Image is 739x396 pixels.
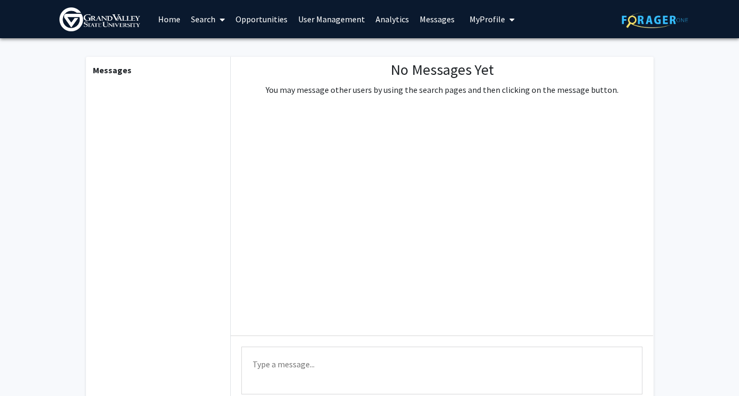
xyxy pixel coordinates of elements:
a: Home [153,1,186,38]
textarea: Message [241,347,642,394]
img: ForagerOne Logo [622,12,688,28]
b: Messages [93,65,132,75]
iframe: Chat [8,348,45,388]
a: Opportunities [230,1,293,38]
a: Analytics [370,1,414,38]
a: User Management [293,1,370,38]
p: You may message other users by using the search pages and then clicking on the message button. [266,83,619,96]
h1: No Messages Yet [266,61,619,79]
img: Grand Valley State University Logo [59,7,140,31]
span: My Profile [470,14,505,24]
a: Messages [414,1,460,38]
a: Search [186,1,230,38]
